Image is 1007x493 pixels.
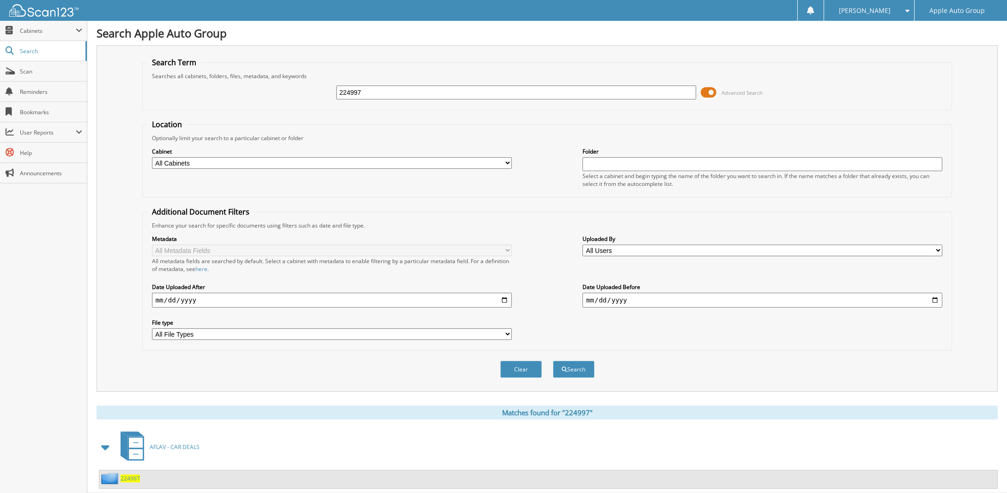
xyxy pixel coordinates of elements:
[152,257,512,273] div: All metadata fields are searched by default. Select a cabinet with metadata to enable filtering b...
[839,8,891,13] span: [PERSON_NAME]
[147,57,201,68] legend: Search Term
[152,148,512,155] label: Cabinet
[152,235,512,243] label: Metadata
[121,475,140,482] a: 224997
[152,293,512,308] input: start
[147,134,947,142] div: Optionally limit your search to a particular cabinet or folder
[150,443,200,451] span: AFLAV - CAR DEALS
[20,27,76,35] span: Cabinets
[20,68,82,75] span: Scan
[20,108,82,116] span: Bookmarks
[20,47,81,55] span: Search
[582,172,942,188] div: Select a cabinet and begin typing the name of the folder you want to search in. If the name match...
[20,88,82,96] span: Reminders
[115,429,200,465] a: AFLAV - CAR DEALS
[553,361,594,378] button: Search
[582,148,942,155] label: Folder
[582,283,942,291] label: Date Uploaded Before
[20,169,82,177] span: Announcements
[195,265,207,273] a: here
[97,406,998,419] div: Matches found for "224997"
[500,361,542,378] button: Clear
[101,473,121,484] img: folder2.png
[147,119,187,129] legend: Location
[97,25,998,41] h1: Search Apple Auto Group
[152,319,512,327] label: File type
[9,4,79,17] img: scan123-logo-white.svg
[929,8,985,13] span: Apple Auto Group
[582,235,942,243] label: Uploaded By
[722,89,763,96] span: Advanced Search
[152,283,512,291] label: Date Uploaded After
[147,72,947,80] div: Searches all cabinets, folders, files, metadata, and keywords
[582,293,942,308] input: end
[147,207,254,217] legend: Additional Document Filters
[147,222,947,229] div: Enhance your search for specific documents using filters such as date and file type.
[20,129,76,136] span: User Reports
[20,149,82,157] span: Help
